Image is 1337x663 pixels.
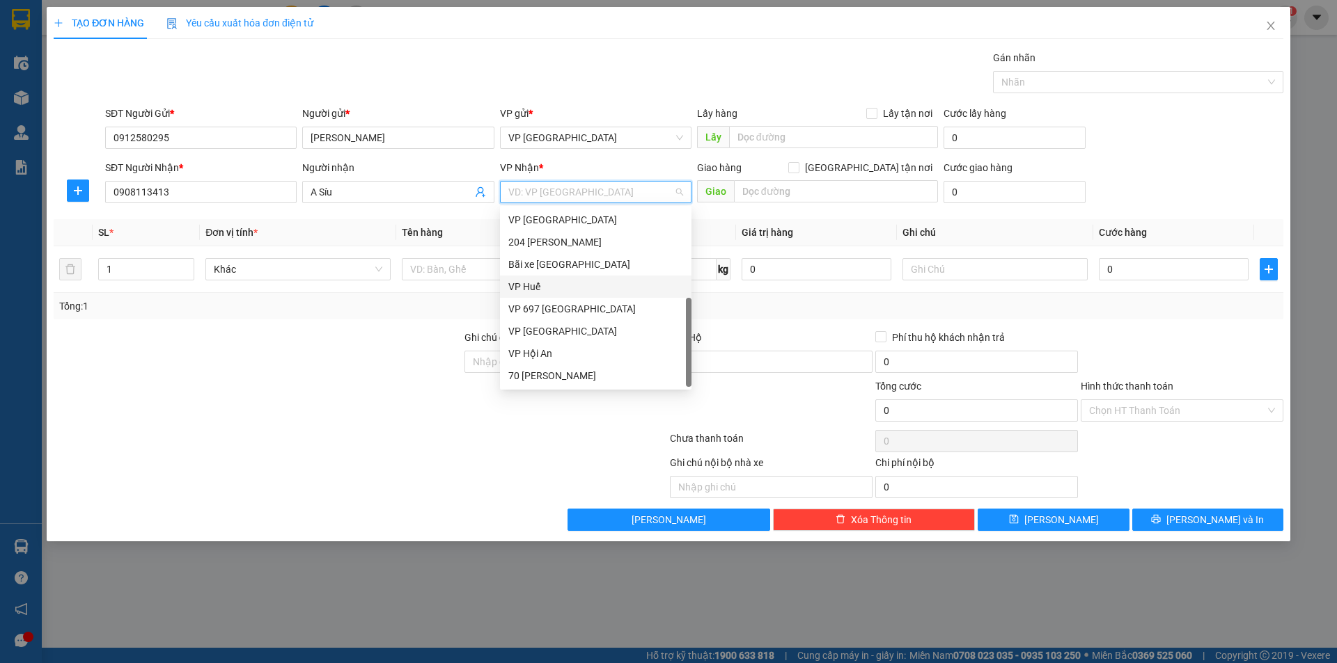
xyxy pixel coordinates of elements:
label: Cước giao hàng [944,162,1012,173]
span: plus [54,18,63,28]
span: [PERSON_NAME] [632,512,706,527]
span: plus [1260,264,1277,275]
input: 0 [742,258,891,280]
div: VP Ninh Bình [500,320,691,342]
span: Giao hàng [697,162,742,173]
span: Thu Hộ [670,332,702,343]
div: Chi phí nội bộ [875,455,1078,476]
span: Phí thu hộ khách nhận trả [886,330,1010,345]
input: Cước lấy hàng [944,127,1086,149]
span: plus [68,185,88,196]
input: Nhập ghi chú [670,476,873,498]
input: Dọc đường [729,126,938,148]
span: VP Nhận [500,162,539,173]
span: Lấy hàng [697,108,737,119]
span: [PERSON_NAME] [1024,512,1099,527]
span: Tổng cước [875,381,921,392]
button: Close [1251,7,1290,46]
span: TẠO ĐƠN HÀNG [54,17,144,29]
button: plus [1260,258,1278,280]
span: SL [98,227,109,238]
input: Ghi Chú [902,258,1088,280]
label: Hình thức thanh toán [1081,381,1173,392]
div: SĐT Người Gửi [105,106,297,121]
div: VP Huế [500,275,691,298]
div: 70 Nguyễn Hữu Huân [500,365,691,387]
span: user-add [475,186,486,198]
div: VP Hội An [500,342,691,365]
div: VP gửi [500,106,691,121]
span: [PERSON_NAME] và In [1166,512,1264,527]
input: Ghi chú đơn hàng [464,351,667,373]
div: VP Đà Nẵng [500,209,691,231]
div: Ghi chú nội bộ nhà xe [670,455,873,476]
button: save[PERSON_NAME] [978,509,1129,531]
span: Đơn vị tính [205,227,258,238]
button: [PERSON_NAME] [568,509,770,531]
div: Bãi xe Thạch Bàn [500,253,691,275]
span: Lấy tận nơi [877,106,938,121]
span: Xóa Thông tin [851,512,912,527]
span: printer [1151,514,1161,525]
button: printer[PERSON_NAME] và In [1132,509,1283,531]
div: 204 [PERSON_NAME] [508,234,683,250]
input: Cước giao hàng [944,181,1086,203]
button: deleteXóa Thông tin [773,509,976,531]
div: VP 697 Điện Biên Phủ [500,298,691,320]
div: VP 697 [GEOGRAPHIC_DATA] [508,301,683,317]
input: Dọc đường [734,180,938,202]
div: VP [GEOGRAPHIC_DATA] [508,323,683,339]
span: [GEOGRAPHIC_DATA] tận nơi [799,160,938,175]
div: Chưa thanh toán [668,431,874,455]
span: delete [836,514,845,525]
span: Cước hàng [1099,227,1147,238]
label: Ghi chú đơn hàng [464,332,541,343]
div: VP Huế [508,279,683,294]
div: Người gửi [302,106,494,121]
span: Giao [697,180,734,202]
input: VD: Bàn, Ghế [402,258,587,280]
span: kg [717,258,730,280]
div: VP Hội An [508,346,683,361]
span: Lấy [697,126,729,148]
span: save [1009,514,1019,525]
label: Cước lấy hàng [944,108,1006,119]
div: Người nhận [302,160,494,175]
div: 204 Trần Quang Khải [500,231,691,253]
div: SĐT Người Nhận [105,160,297,175]
div: VP [GEOGRAPHIC_DATA] [508,212,683,227]
img: icon [166,18,178,29]
div: Bãi xe [GEOGRAPHIC_DATA] [508,257,683,272]
span: Khác [214,259,382,280]
span: close [1265,20,1276,31]
span: Tên hàng [402,227,443,238]
button: plus [67,179,89,202]
button: delete [59,258,81,280]
div: 70 [PERSON_NAME] [508,368,683,383]
span: Giá trị hàng [742,227,793,238]
th: Ghi chú [897,219,1093,246]
div: Tổng: 1 [59,298,516,314]
label: Gán nhãn [993,52,1035,63]
span: Yêu cầu xuất hóa đơn điện tử [166,17,313,29]
span: VP Ninh Bình [508,127,683,148]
